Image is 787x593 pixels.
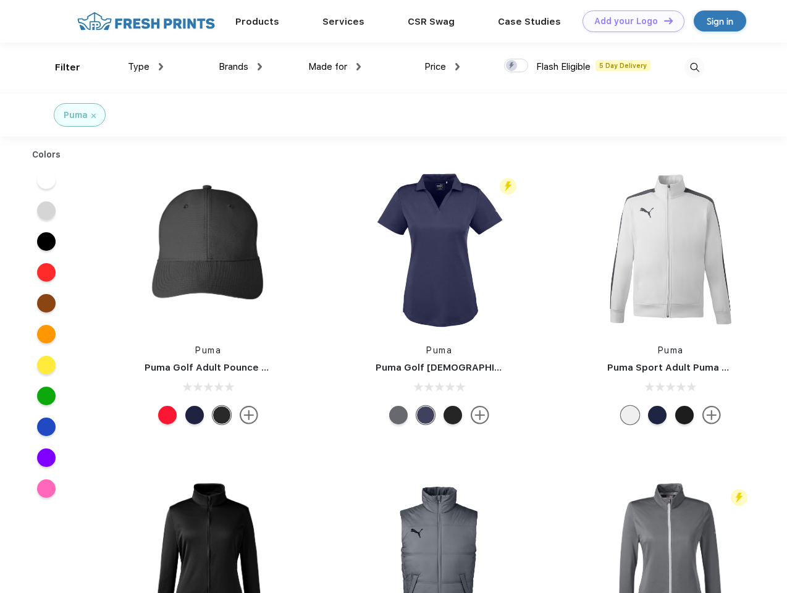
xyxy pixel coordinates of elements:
img: more.svg [240,406,258,424]
a: Puma [426,345,452,355]
span: Flash Eligible [536,61,591,72]
div: Peacoat [416,406,435,424]
span: Brands [219,61,248,72]
a: Products [235,16,279,27]
div: Sign in [707,14,733,28]
div: Puma Black [444,406,462,424]
span: Type [128,61,149,72]
img: dropdown.png [258,63,262,70]
div: Add your Logo [594,16,658,27]
div: Puma [64,109,88,122]
span: Made for [308,61,347,72]
img: func=resize&h=266 [357,167,521,332]
img: fo%20logo%202.webp [74,11,219,32]
a: Puma Golf Adult Pounce Adjustable Cap [145,362,334,373]
img: flash_active_toggle.svg [731,489,747,506]
div: Peacoat [648,406,667,424]
img: dropdown.png [356,63,361,70]
a: Sign in [694,11,746,32]
img: more.svg [471,406,489,424]
div: High Risk Red [158,406,177,424]
img: dropdown.png [455,63,460,70]
div: Filter [55,61,80,75]
div: Peacoat [185,406,204,424]
img: func=resize&h=266 [589,167,753,332]
div: Puma Black [675,406,694,424]
div: Colors [23,148,70,161]
img: func=resize&h=266 [126,167,290,332]
a: Puma [195,345,221,355]
a: Puma Golf [DEMOGRAPHIC_DATA]' Icon Golf Polo [376,362,605,373]
img: filter_cancel.svg [91,114,96,118]
div: Quiet Shade [389,406,408,424]
span: Price [424,61,446,72]
a: Puma [658,345,684,355]
img: desktop_search.svg [684,57,705,78]
img: flash_active_toggle.svg [500,178,516,195]
div: Puma Black [213,406,231,424]
img: DT [664,17,673,24]
a: CSR Swag [408,16,455,27]
span: 5 Day Delivery [596,60,650,71]
img: more.svg [702,406,721,424]
div: White and Quiet Shade [621,406,639,424]
a: Services [322,16,364,27]
img: dropdown.png [159,63,163,70]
